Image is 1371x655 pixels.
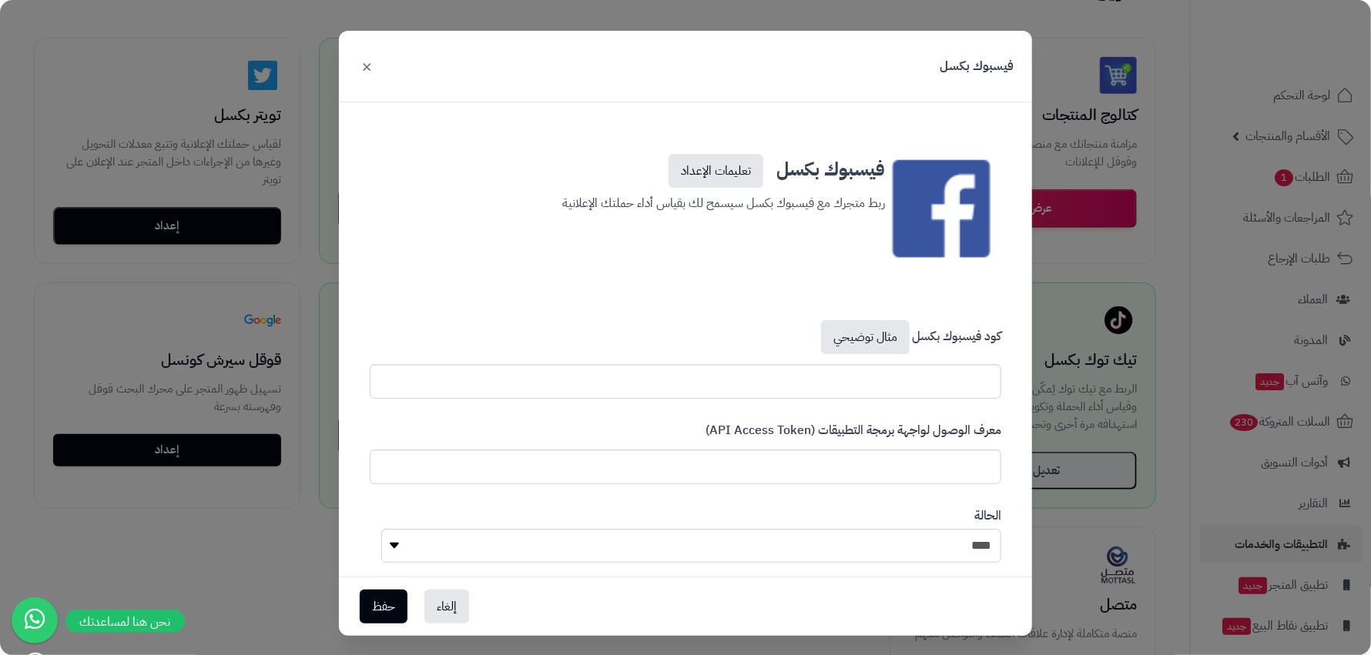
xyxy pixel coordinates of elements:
[669,154,763,188] a: تعليمات الإعداد
[974,507,1001,525] label: الحالة
[940,58,1014,75] h3: فيسبوك بكسل
[892,148,991,269] img: fb.png
[486,148,885,188] h3: فيسبوك بكسل
[360,590,407,623] button: حفظ
[706,422,1001,446] label: معرف الوصول لواجهة برمجة التطبيقات (API Access Token)
[821,320,910,354] a: مثال توضيحي
[819,320,1001,360] label: كود فيسبوك بكسل
[486,188,885,214] p: ربط متجرك مع فيسبوك بكسل سيسمح لك بقياس أداء حملتك الإعلانية
[424,590,469,623] button: إلغاء
[357,49,376,83] button: ×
